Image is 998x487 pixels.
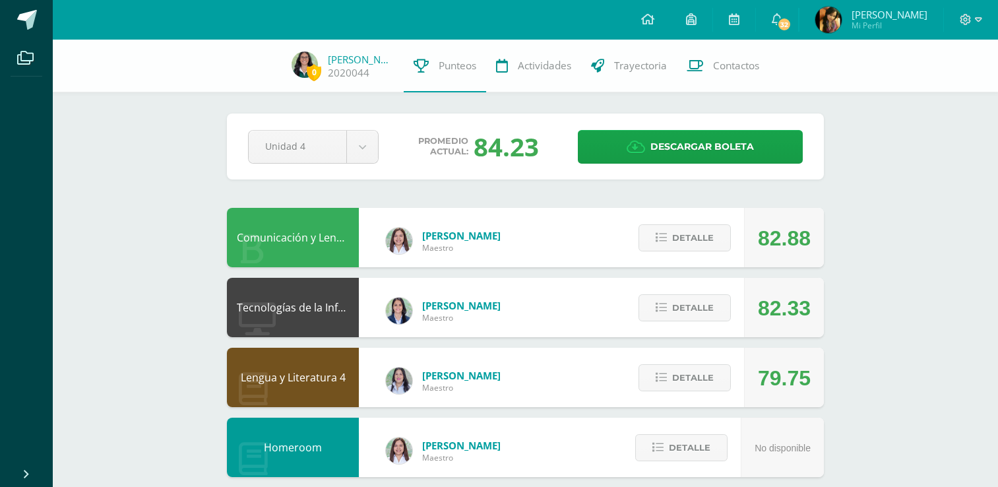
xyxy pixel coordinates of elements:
[227,348,359,407] div: Lengua y Literatura 4
[422,242,501,253] span: Maestro
[227,278,359,337] div: Tecnologías de la Información y la Comunicación 4
[758,209,811,268] div: 82.88
[292,51,318,78] img: a01f4c67880a69ff8ac373e37573f08f.png
[650,131,754,163] span: Descargar boleta
[672,366,714,390] span: Detalle
[486,40,581,92] a: Actividades
[439,59,476,73] span: Punteos
[635,434,728,461] button: Detalle
[578,130,803,164] a: Descargar boleta
[677,40,769,92] a: Contactos
[614,59,667,73] span: Trayectoria
[307,64,321,81] span: 0
[672,226,714,250] span: Detalle
[755,443,811,453] span: No disponible
[249,131,378,163] a: Unidad 4
[386,298,412,324] img: 7489ccb779e23ff9f2c3e89c21f82ed0.png
[639,224,731,251] button: Detalle
[639,364,731,391] button: Detalle
[227,418,359,477] div: Homeroom
[672,296,714,320] span: Detalle
[713,59,759,73] span: Contactos
[328,53,394,66] a: [PERSON_NAME]
[518,59,571,73] span: Actividades
[852,8,927,21] span: [PERSON_NAME]
[422,369,501,382] span: [PERSON_NAME]
[418,136,468,157] span: Promedio actual:
[758,348,811,408] div: 79.75
[474,129,539,164] div: 84.23
[422,452,501,463] span: Maestro
[581,40,677,92] a: Trayectoria
[422,439,501,452] span: [PERSON_NAME]
[265,131,330,162] span: Unidad 4
[386,228,412,254] img: acecb51a315cac2de2e3deefdb732c9f.png
[227,208,359,267] div: Comunicación y Lenguaje L3 Inglés 4
[639,294,731,321] button: Detalle
[422,299,501,312] span: [PERSON_NAME]
[386,438,412,464] img: acecb51a315cac2de2e3deefdb732c9f.png
[669,436,710,460] span: Detalle
[852,20,927,31] span: Mi Perfil
[422,382,501,393] span: Maestro
[328,66,369,80] a: 2020044
[777,17,792,32] span: 32
[422,312,501,323] span: Maestro
[422,229,501,242] span: [PERSON_NAME]
[386,368,412,394] img: df6a3bad71d85cf97c4a6d1acf904499.png
[758,278,811,338] div: 82.33
[815,7,842,33] img: 247917de25ca421199a556a291ddd3f6.png
[404,40,486,92] a: Punteos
